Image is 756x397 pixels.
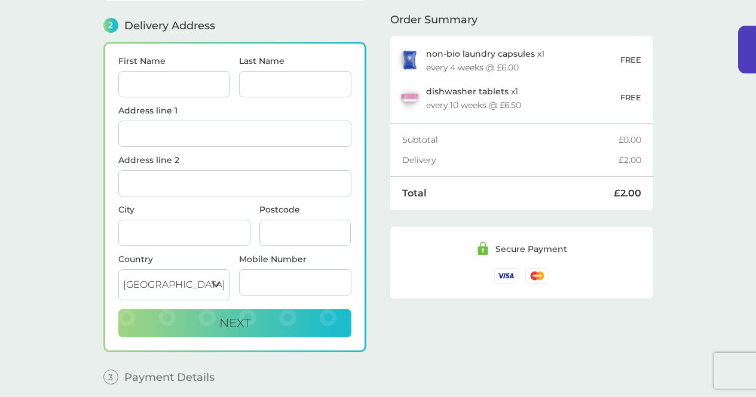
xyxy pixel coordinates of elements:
[118,106,351,115] label: Address line 1
[525,268,549,283] img: /assets/icons/cards/mastercard.svg
[614,189,641,198] div: £2.00
[402,156,619,164] div: Delivery
[426,86,509,97] span: dishwasher tablets
[124,20,215,31] span: Delivery Address
[103,18,118,33] span: 2
[118,57,231,65] label: First Name
[118,205,250,214] label: City
[402,189,614,198] div: Total
[219,316,250,330] span: Next
[426,63,519,72] div: every 4 weeks @ £6.00
[239,57,351,65] label: Last Name
[620,54,641,66] p: FREE
[495,245,567,253] div: Secure Payment
[103,370,118,384] span: 3
[259,205,351,214] label: Postcode
[390,14,478,25] span: Order Summary
[118,255,231,263] div: Country
[494,268,518,283] img: /assets/icons/cards/visa.svg
[402,136,619,144] div: Subtotal
[239,255,351,263] label: Mobile Number
[124,372,215,383] span: Payment Details
[118,156,351,164] label: Address line 2
[426,48,535,59] span: non-bio laundry capsules
[426,49,544,59] p: x 1
[426,101,521,109] div: every 10 weeks @ £6.50
[118,309,351,338] button: Next
[619,136,641,144] div: £0.00
[619,156,641,164] div: £2.00
[426,87,518,96] p: x 1
[620,91,641,104] p: FREE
